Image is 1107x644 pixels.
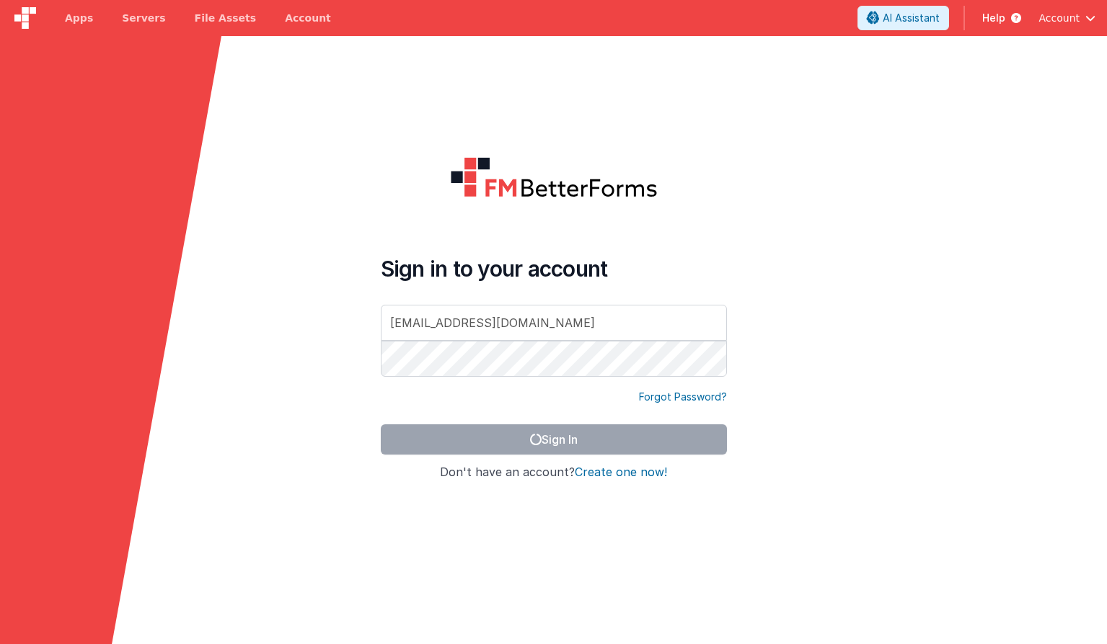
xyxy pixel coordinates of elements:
span: AI Assistant [883,11,940,25]
a: Forgot Password? [639,390,727,404]
button: Sign In [381,424,727,455]
span: Account [1038,11,1080,25]
button: AI Assistant [857,6,949,30]
input: Email Address [381,305,727,341]
h4: Don't have an account? [381,466,727,479]
span: Apps [65,11,93,25]
span: Servers [122,11,165,25]
button: Create one now! [575,466,667,479]
span: Help [982,11,1005,25]
button: Account [1038,11,1095,25]
span: File Assets [195,11,257,25]
h4: Sign in to your account [381,256,727,282]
